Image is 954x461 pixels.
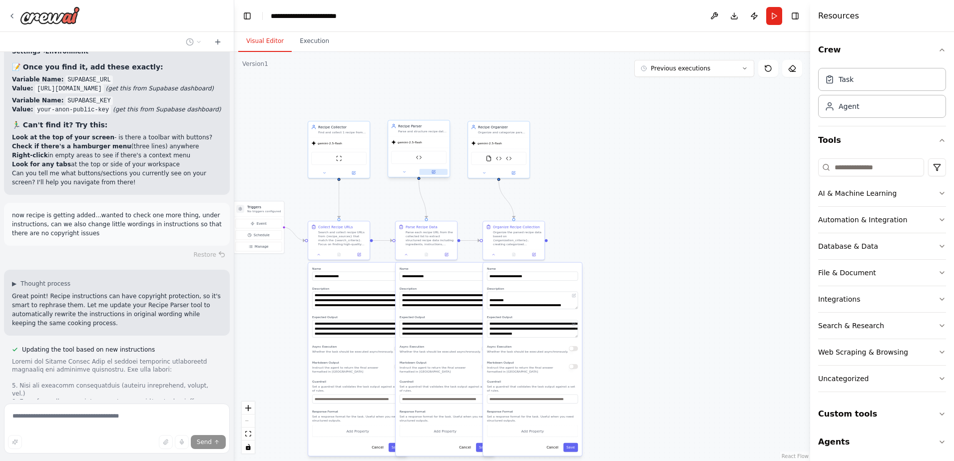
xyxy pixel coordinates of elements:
[8,435,22,449] button: Improve this prompt
[312,426,403,437] button: Add Property
[818,233,946,259] button: Database & Data
[388,121,450,178] div: Recipe ParserParse and structure recipe data from URLs into standardized format, extracting all r...
[106,85,214,92] em: (get this from Supabase dashboard)
[400,415,490,423] p: Set a response format for the task. Useful when you need structured outputs.
[233,201,284,254] div: TriggersNo triggers configuredEventScheduleManage
[242,428,255,441] button: fit view
[487,410,578,414] label: Response Format
[782,454,809,459] a: React Flow attribution
[839,101,859,111] div: Agent
[818,36,946,64] button: Crew
[318,224,353,229] div: Collect Recipe URLs
[818,374,869,384] div: Uncategorized
[818,207,946,233] button: Automation & Integration
[235,230,282,240] button: Schedule
[400,345,424,349] span: Async Execution
[487,315,578,319] label: Expected Output
[12,121,107,129] strong: 🏃‍♂️ Can't find it? Try this:
[318,130,367,134] div: Find and collect 1 recipe from {recipe_sources} based on {search_criteria}, ensuring diverse and ...
[113,106,221,113] em: (get this from Supabase dashboard)
[12,152,48,159] strong: Right-click
[395,221,458,260] div: Parse Recipe DataParse each recipe URL from the collected list to extract structured recipe data ...
[818,188,897,198] div: AI & Machine Learning
[456,443,474,452] button: Cancel
[12,169,222,187] p: Can you tell me what buttons/sections you currently see on your screen? I'll help you navigate fr...
[312,287,403,291] label: Description
[478,130,526,134] div: Organize and categorize parsed recipe data into a comprehensive structured format, creating recip...
[242,60,268,68] div: Version 1
[312,380,403,384] label: Guardrail
[242,402,255,454] div: React Flow controls
[312,385,403,393] p: Set a guardrail that validates the task output against a set of rules.
[271,11,354,21] nav: breadcrumb
[12,151,222,160] li: in empty areas to see if there's a context menu
[312,350,394,354] p: Whether the task should be executed asynchronously.
[400,287,490,291] label: Description
[818,347,908,357] div: Web Scraping & Browsing
[461,238,480,243] g: Edge from 37b1e102-54ba-4468-8f49-b600414aef39 to 4bd6ffab-d32f-4def-b6dc-f14d37a00f8f
[400,410,490,414] label: Response Format
[400,426,490,437] button: Add Property
[651,64,710,72] span: Previous executions
[235,219,282,228] button: Event
[818,215,908,225] div: Automation & Integration
[400,315,490,319] label: Expected Output
[312,366,394,374] p: Instruct the agent to return the final answer formatted in [GEOGRAPHIC_DATA]
[336,155,342,161] img: ScrapeWebsiteTool
[503,252,524,258] button: No output available
[493,224,540,229] div: Organize Recipe Collection
[12,106,33,113] strong: Value:
[398,129,447,133] div: Parse and structure recipe data from URLs into standardized format, extracting all relevant recip...
[839,74,854,84] div: Task
[242,441,255,454] button: toggle interactivity
[12,133,222,142] li: - is there a toolbar with buttons?
[12,97,63,104] strong: Variable Name:
[496,155,502,161] img: Format Results for Download
[525,252,542,258] button: Open in side panel
[12,63,163,71] strong: 📝 Once you find it, add these exactly:
[318,230,367,246] div: Search and collect recipe URLs from {recipe_sources} that match the {search_criteria}. Focus on f...
[197,438,212,446] span: Send
[238,31,292,52] button: Visual Editor
[487,287,578,291] label: Description
[563,443,578,452] button: Save
[818,321,884,331] div: Search & Research
[182,36,206,48] button: Switch to previous chat
[12,161,71,168] strong: Look for any tabs
[818,154,946,400] div: Tools
[400,380,490,384] label: Guardrail
[398,140,422,144] span: gemini-2.5-flash
[340,170,368,176] button: Open in side panel
[12,211,222,238] p: now recipe is getting added...wanted to check one more thing, under instructions, can we also cha...
[818,400,946,428] button: Custom tools
[65,96,112,105] code: SUPABASE_KEY
[318,141,342,145] span: gemini-2.5-flash
[818,428,946,456] button: Agents
[487,380,578,384] label: Guardrail
[571,321,577,327] button: Open in editor
[468,121,530,178] div: Recipe OrganizerOrganize and categorize parsed recipe data into a comprehensive structured format...
[312,415,403,423] p: Set a response format for the task. Useful when you need structured outputs.
[487,426,578,437] button: Add Property
[312,345,337,349] span: Async Execution
[247,209,281,213] p: No triggers configured
[818,313,946,339] button: Search & Research
[400,385,490,393] p: Set a guardrail that validates the task output against a set of rules.
[312,267,403,271] label: Name
[400,361,427,365] span: Markdown Output
[20,6,80,24] img: Logo
[240,9,254,23] button: Hide left sidebar
[818,126,946,154] button: Tools
[20,280,70,288] span: Thought process
[818,268,876,278] div: File & Document
[191,435,226,449] button: Send
[487,350,568,354] p: Whether the task should be executed asynchronously.
[159,435,173,449] button: Upload files
[318,124,367,129] div: Recipe Collector
[12,292,222,328] p: Great point! Recipe instructions can have copyright protection, so it's smart to rephrase them. L...
[818,241,878,251] div: Database & Data
[65,75,112,84] code: SUPABASE_URL
[788,9,802,23] button: Hide right sidebar
[398,123,447,128] div: Recipe Parser
[312,361,339,365] span: Markdown Output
